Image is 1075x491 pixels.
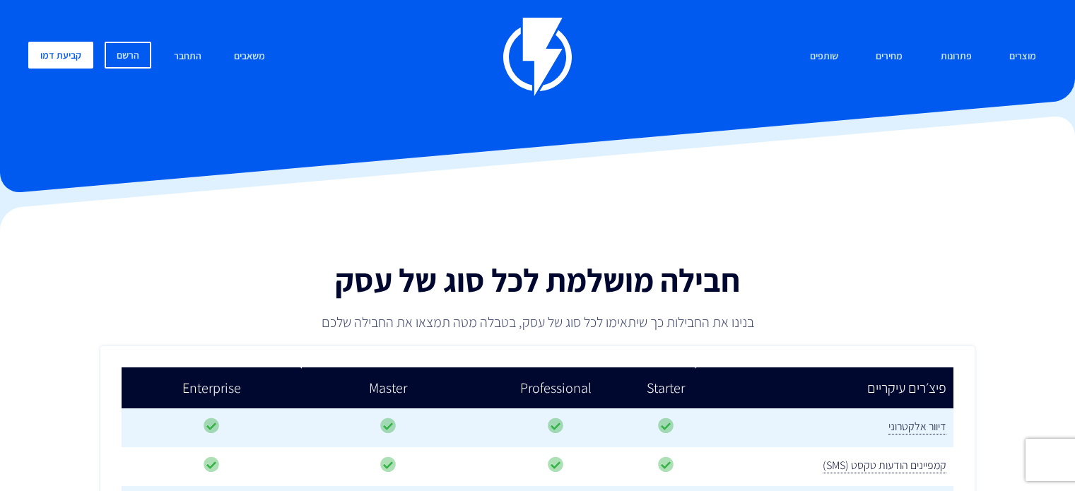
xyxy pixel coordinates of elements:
[999,42,1047,72] a: מוצרים
[823,458,946,473] span: קמפיינים הודעות טקסט (SMS)
[637,367,694,409] td: Starter
[695,367,953,409] td: פיצ׳רים עיקריים
[105,42,151,69] a: הרשם
[122,367,302,409] td: Enterprise
[163,42,212,72] a: התחבר
[302,367,474,409] td: Master
[223,42,276,72] a: משאבים
[930,42,982,72] a: פתרונות
[865,42,913,72] a: מחירים
[888,419,946,434] span: דיוור אלקטרוני
[474,367,637,409] td: Professional
[28,42,93,69] a: קביעת דמו
[197,262,879,297] h1: חבילה מושלמת לכל סוג של עסק
[799,42,849,72] a: שותפים
[197,312,879,332] p: בנינו את החבילות כך שיתאימו לכל סוג של עסק, בטבלה מטה תמצאו את החבילה שלכם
